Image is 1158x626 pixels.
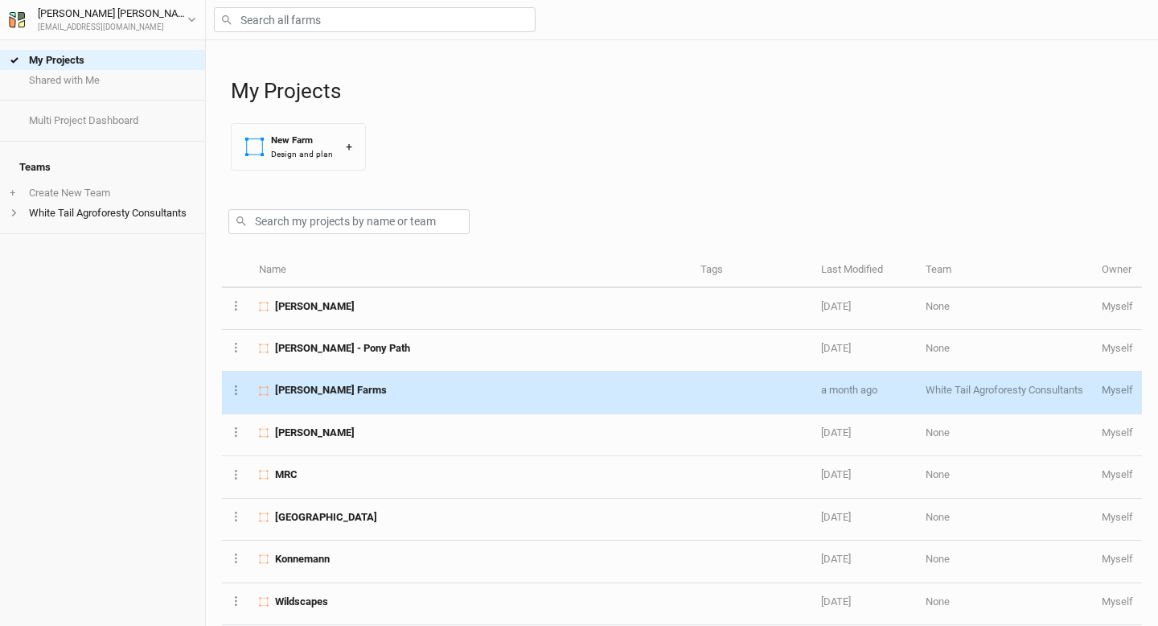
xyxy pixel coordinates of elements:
[1102,468,1133,480] span: jpayne.1111@gmail.com
[275,383,387,397] span: Payne Farms
[346,138,352,155] div: +
[1102,595,1133,607] span: jpayne.1111@gmail.com
[231,123,366,171] button: New FarmDesign and plan+
[917,414,1092,456] td: None
[821,384,877,396] span: Aug 28, 2025 4:13 PM
[10,151,195,183] h4: Teams
[821,426,851,439] span: Jun 20, 2025 4:56 AM
[1102,553,1133,565] span: jpayne.1111@gmail.com
[917,499,1092,541] td: None
[275,426,355,440] span: Dierking
[228,209,470,234] input: Search my projects by name or team
[821,553,851,565] span: Feb 14, 2025 10:05 AM
[8,5,197,34] button: [PERSON_NAME] [PERSON_NAME][EMAIL_ADDRESS][DOMAIN_NAME]
[821,300,851,312] span: Oct 5, 2025 8:23 AM
[917,541,1092,583] td: None
[917,288,1092,330] td: None
[1102,384,1133,396] span: jpayne.1111@gmail.com
[10,187,15,200] span: +
[917,253,1092,288] th: Team
[1102,426,1133,439] span: jpayne.1111@gmail.com
[1102,300,1133,312] span: jpayne.1111@gmail.com
[38,22,187,34] div: [EMAIL_ADDRESS][DOMAIN_NAME]
[271,148,333,160] div: Design and plan
[38,6,187,22] div: [PERSON_NAME] [PERSON_NAME]
[821,511,851,523] span: Mar 31, 2025 10:22 PM
[821,595,851,607] span: Feb 14, 2025 6:14 AM
[250,253,692,288] th: Name
[1102,342,1133,354] span: jpayne.1111@gmail.com
[812,253,917,288] th: Last Modified
[917,330,1092,372] td: None
[271,134,333,147] div: New Farm
[275,299,355,314] span: David Boatright
[275,341,410,356] span: David Boatright - Pony Path
[275,510,377,525] span: Savanna Springs
[692,253,812,288] th: Tags
[275,467,298,482] span: MRC
[821,468,851,480] span: Apr 2, 2025 9:41 AM
[231,79,1142,104] h1: My Projects
[214,7,536,32] input: Search all farms
[1102,511,1133,523] span: jpayne.1111@gmail.com
[917,372,1092,414] td: White Tail Agroforesty Consultants
[917,583,1092,625] td: None
[1093,253,1142,288] th: Owner
[275,595,328,609] span: Wildscapes
[917,456,1092,498] td: None
[821,342,851,354] span: Sep 24, 2025 8:58 PM
[275,552,330,566] span: Konnemann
